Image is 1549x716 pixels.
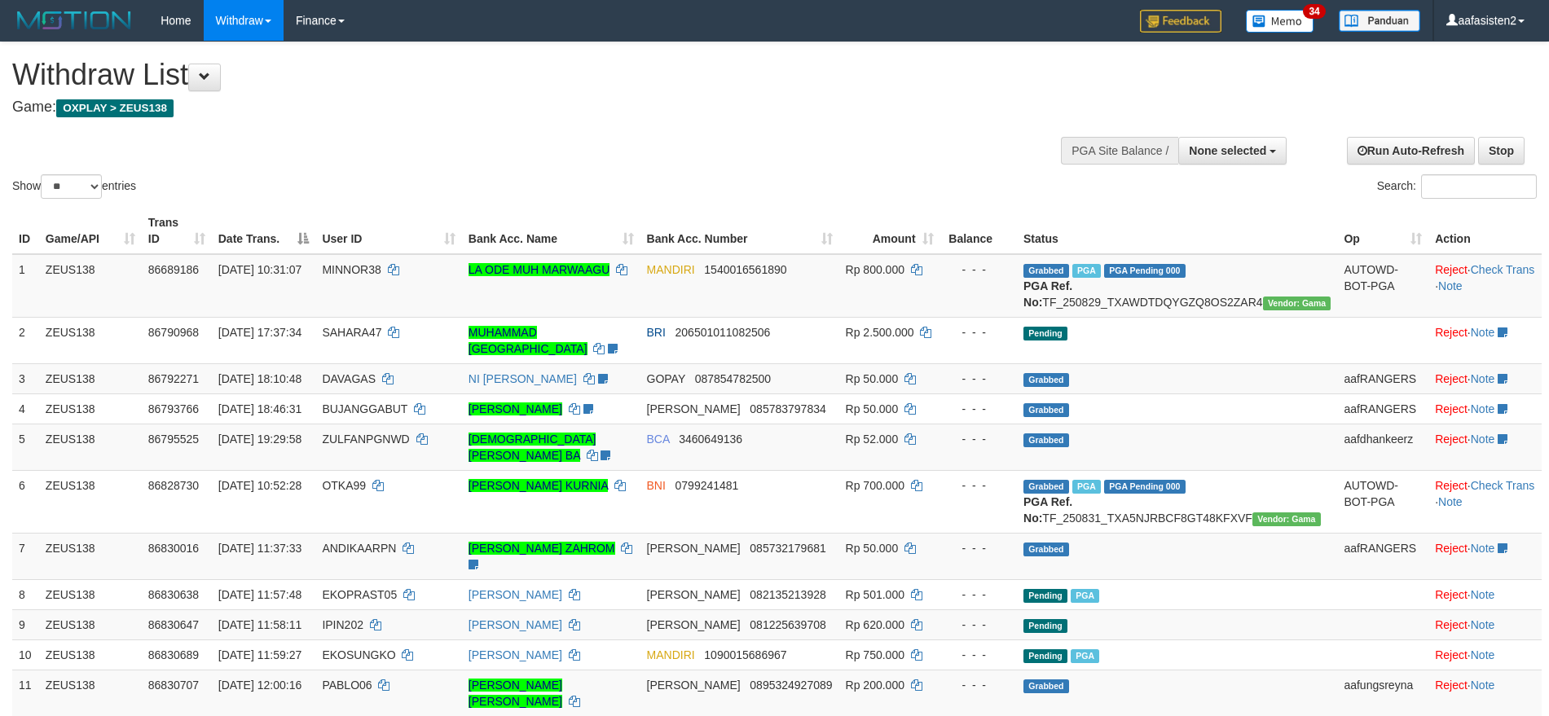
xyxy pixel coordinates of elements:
td: ZEUS138 [39,533,142,579]
span: OXPLAY > ZEUS138 [56,99,174,117]
span: Rp 700.000 [846,479,904,492]
span: Grabbed [1023,433,1069,447]
span: 86689186 [148,263,199,276]
td: aafungsreyna [1337,670,1428,716]
span: [DATE] 11:58:11 [218,618,301,631]
th: Trans ID: activate to sort column ascending [142,208,212,254]
a: Note [1471,618,1495,631]
span: Copy 085732179681 to clipboard [750,542,825,555]
span: [DATE] 17:37:34 [218,326,301,339]
span: BRI [647,326,666,339]
h1: Withdraw List [12,59,1016,91]
td: 1 [12,254,39,318]
td: 7 [12,533,39,579]
span: 86830016 [148,542,199,555]
a: Note [1471,648,1495,661]
div: - - - [947,477,1010,494]
a: Note [1471,433,1495,446]
span: 86830707 [148,679,199,692]
span: Pending [1023,327,1067,340]
button: None selected [1178,137,1287,165]
span: Copy 1090015686967 to clipboard [704,648,786,661]
span: Pending [1023,589,1067,603]
td: ZEUS138 [39,609,142,639]
td: 6 [12,470,39,533]
a: Stop [1478,137,1525,165]
th: Amount: activate to sort column ascending [839,208,940,254]
td: 3 [12,363,39,393]
span: 86830647 [148,618,199,631]
span: Copy 087854782500 to clipboard [695,372,771,385]
td: · [1428,393,1542,424]
a: Reject [1435,588,1468,601]
th: Game/API: activate to sort column ascending [39,208,142,254]
span: Rp 800.000 [846,263,904,276]
span: Rp 50.000 [846,402,899,415]
a: Note [1471,402,1495,415]
label: Search: [1377,174,1537,199]
td: · [1428,363,1542,393]
span: DAVAGAS [322,372,376,385]
span: EKOPRAST05 [322,588,397,601]
span: MANDIRI [647,263,695,276]
a: Note [1471,542,1495,555]
span: [DATE] 11:57:48 [218,588,301,601]
th: Date Trans.: activate to sort column descending [212,208,316,254]
a: Reject [1435,372,1468,385]
div: PGA Site Balance / [1061,137,1178,165]
b: PGA Ref. No: [1023,495,1072,525]
span: Marked by aafkaynarin [1072,264,1101,278]
td: 11 [12,670,39,716]
span: 34 [1303,4,1325,19]
span: [DATE] 18:46:31 [218,402,301,415]
span: Marked by aafsreyleap [1071,649,1099,663]
input: Search: [1421,174,1537,199]
img: panduan.png [1339,10,1420,32]
td: 10 [12,639,39,670]
span: Copy 206501011082506 to clipboard [675,326,771,339]
span: BNI [647,479,666,492]
span: GOPAY [647,372,685,385]
span: PGA Pending [1104,480,1186,494]
span: Rp 200.000 [846,679,904,692]
span: PGA Pending [1104,264,1186,278]
span: Pending [1023,649,1067,663]
span: Copy 085783797834 to clipboard [750,402,825,415]
a: NI [PERSON_NAME] [469,372,577,385]
div: - - - [947,371,1010,387]
span: [DATE] 18:10:48 [218,372,301,385]
span: [PERSON_NAME] [647,588,741,601]
td: ZEUS138 [39,424,142,470]
a: Note [1438,495,1463,508]
span: OTKA99 [322,479,366,492]
span: Vendor URL: https://trx31.1velocity.biz [1252,512,1321,526]
td: · [1428,533,1542,579]
img: Feedback.jpg [1140,10,1221,33]
td: 4 [12,393,39,424]
span: Grabbed [1023,480,1069,494]
img: MOTION_logo.png [12,8,136,33]
th: ID [12,208,39,254]
span: 86830638 [148,588,199,601]
span: Grabbed [1023,373,1069,387]
a: Note [1471,588,1495,601]
a: Note [1471,679,1495,692]
span: Grabbed [1023,679,1069,693]
div: - - - [947,261,1010,278]
span: Grabbed [1023,264,1069,278]
td: AUTOWD-BOT-PGA [1337,470,1428,533]
span: Marked by aafsreyleap [1072,480,1101,494]
td: · [1428,670,1542,716]
a: [PERSON_NAME] [PERSON_NAME] [469,679,562,708]
span: Rp 50.000 [846,542,899,555]
span: [DATE] 10:52:28 [218,479,301,492]
span: Copy 3460649136 to clipboard [679,433,742,446]
a: [PERSON_NAME] KURNIA [469,479,608,492]
span: [PERSON_NAME] [647,402,741,415]
span: Copy 0799241481 to clipboard [675,479,739,492]
td: · [1428,317,1542,363]
div: - - - [947,324,1010,340]
td: ZEUS138 [39,639,142,670]
span: [DATE] 11:37:33 [218,542,301,555]
td: · · [1428,470,1542,533]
